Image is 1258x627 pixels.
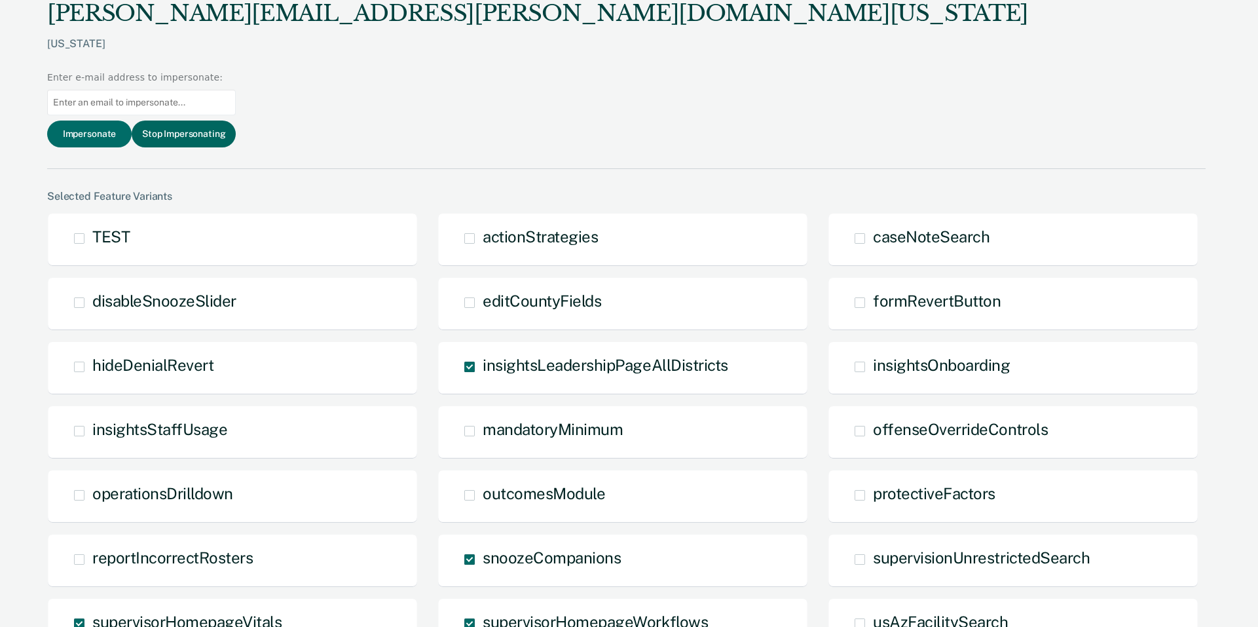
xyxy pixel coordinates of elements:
button: Stop Impersonating [132,121,236,147]
span: insightsOnboarding [873,356,1010,374]
span: insightsLeadershipPageAllDistricts [483,356,728,374]
span: offenseOverrideControls [873,420,1048,438]
span: actionStrategies [483,227,598,246]
div: Enter e-mail address to impersonate: [47,71,236,85]
span: operationsDrilldown [92,484,233,503]
span: reportIncorrectRosters [92,548,253,567]
span: editCountyFields [483,292,601,310]
span: outcomesModule [483,484,605,503]
span: caseNoteSearch [873,227,990,246]
button: Impersonate [47,121,132,147]
div: Selected Feature Variants [47,190,1206,202]
span: insightsStaffUsage [92,420,227,438]
span: supervisionUnrestrictedSearch [873,548,1090,567]
span: hideDenialRevert [92,356,213,374]
span: formRevertButton [873,292,1001,310]
span: mandatoryMinimum [483,420,623,438]
input: Enter an email to impersonate... [47,90,236,115]
span: snoozeCompanions [483,548,621,567]
span: disableSnoozeSlider [92,292,236,310]
span: TEST [92,227,130,246]
div: [US_STATE] [47,37,1028,71]
span: protectiveFactors [873,484,995,503]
